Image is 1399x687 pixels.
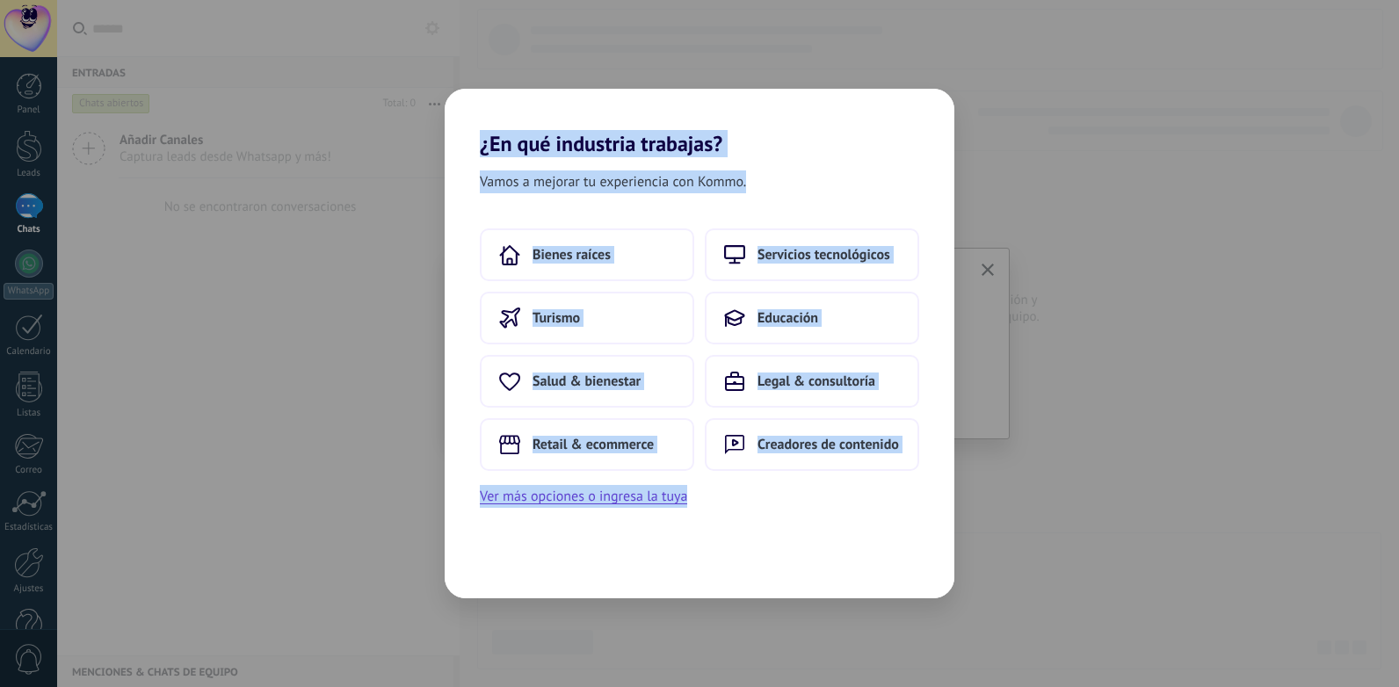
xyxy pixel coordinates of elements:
[480,485,687,508] button: Ver más opciones o ingresa la tuya
[533,246,611,264] span: Bienes raíces
[445,89,954,156] h2: ¿En qué industria trabajas?
[480,355,694,408] button: Salud & bienestar
[705,418,919,471] button: Creadores de contenido
[757,309,818,327] span: Educación
[705,292,919,344] button: Educación
[480,170,746,193] span: Vamos a mejorar tu experiencia con Kommo.
[757,372,875,390] span: Legal & consultoría
[480,228,694,281] button: Bienes raíces
[533,436,654,453] span: Retail & ecommerce
[480,418,694,471] button: Retail & ecommerce
[533,372,641,390] span: Salud & bienestar
[757,436,899,453] span: Creadores de contenido
[705,228,919,281] button: Servicios tecnológicos
[705,355,919,408] button: Legal & consultoría
[480,292,694,344] button: Turismo
[533,309,580,327] span: Turismo
[757,246,890,264] span: Servicios tecnológicos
